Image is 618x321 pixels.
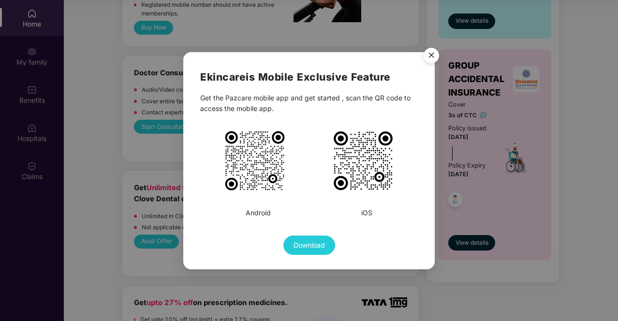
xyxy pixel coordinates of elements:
[283,236,335,255] button: Download
[246,208,271,218] div: Android
[361,208,372,218] div: iOS
[418,43,444,69] button: Close
[200,69,418,85] h2: Ekincare is Mobile Exclusive Feature
[223,129,286,192] img: PiA8c3ZnIHdpZHRoPSIxMDE1IiBoZWlnaHQ9IjEwMTUiIHZpZXdCb3g9Ii0xIC0xIDM1IDM1IiB4bWxucz0iaHR0cDovL3d3d...
[294,240,325,251] span: Download
[418,43,445,70] img: svg+xml;base64,PHN2ZyB4bWxucz0iaHR0cDovL3d3dy53My5vcmcvMjAwMC9zdmciIHdpZHRoPSI1NiIgaGVpZ2h0PSI1Ni...
[200,93,418,114] div: Get the Pazcare mobile app and get started , scan the QR code to access the mobile app.
[332,129,395,192] img: PiA8c3ZnIHdpZHRoPSIxMDIzIiBoZWlnaHQ9IjEwMjMiIHZpZXdCb3g9Ii0xIC0xIDMxIDMxIiB4bWxucz0iaHR0cDovL3d3d...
